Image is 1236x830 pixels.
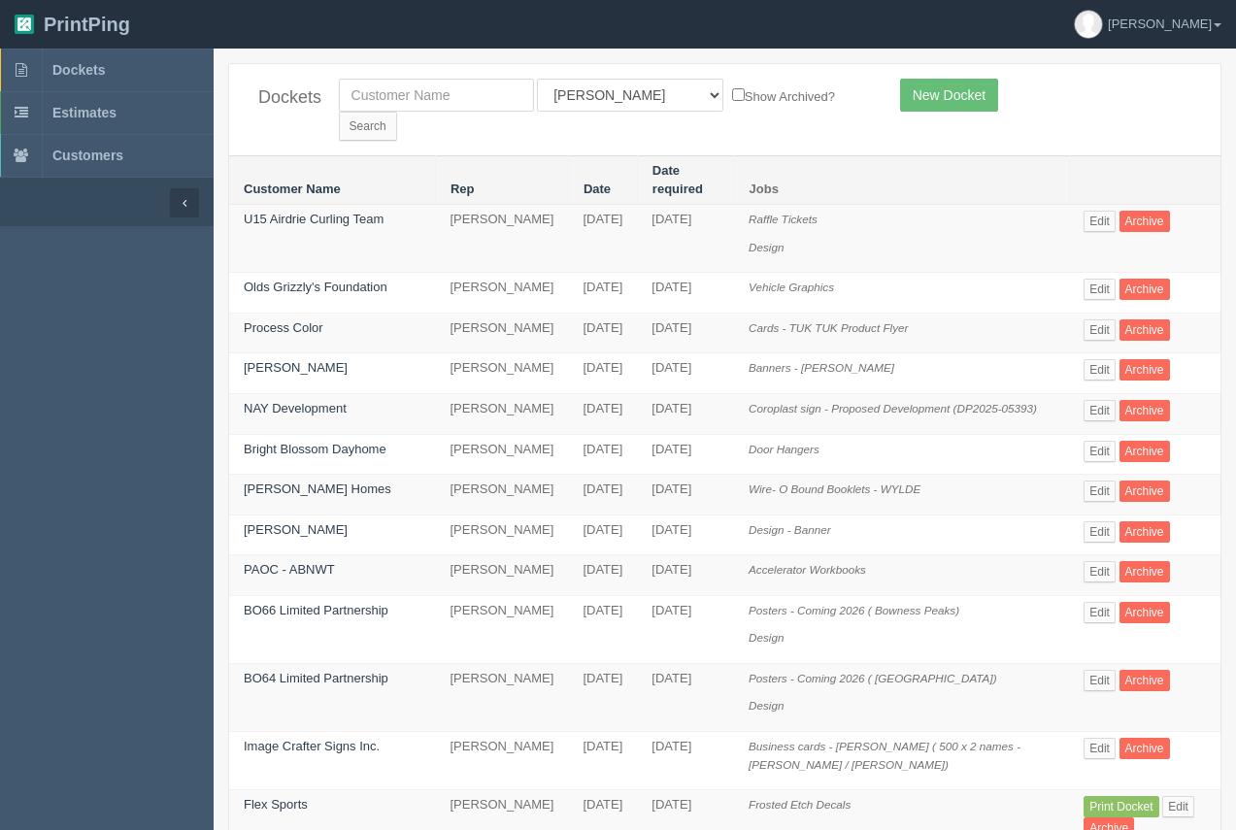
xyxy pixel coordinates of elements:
i: Posters - Coming 2026 ( [GEOGRAPHIC_DATA]) [749,672,996,684]
a: NAY Development [244,401,347,415]
td: [DATE] [637,205,734,273]
a: [PERSON_NAME] [244,360,348,375]
a: Customer Name [244,182,341,196]
a: Print Docket [1084,796,1158,817]
a: Edit [1084,211,1116,232]
a: Edit [1084,670,1116,691]
td: [DATE] [637,663,734,731]
i: Design - Banner [749,523,830,536]
span: Estimates [52,105,117,120]
img: logo-3e63b451c926e2ac314895c53de4908e5d424f24456219fb08d385ab2e579770.png [15,15,34,34]
i: Door Hangers [749,443,819,455]
td: [PERSON_NAME] [435,393,568,434]
a: Edit [1162,796,1194,817]
td: [DATE] [637,475,734,515]
a: [PERSON_NAME] [244,522,348,537]
a: Archive [1119,738,1170,759]
td: [DATE] [568,205,637,273]
td: [DATE] [568,732,637,790]
a: Archive [1119,441,1170,462]
td: [PERSON_NAME] [435,353,568,394]
a: Edit [1084,521,1116,543]
a: BO64 Limited Partnership [244,671,388,685]
td: [DATE] [568,273,637,314]
a: Archive [1119,561,1170,582]
td: [DATE] [568,353,637,394]
td: [PERSON_NAME] [435,313,568,353]
a: Edit [1084,279,1116,300]
td: [DATE] [637,434,734,475]
td: [DATE] [568,663,637,731]
td: [PERSON_NAME] [435,273,568,314]
a: Image Crafter Signs Inc. [244,739,380,753]
td: [PERSON_NAME] [435,475,568,515]
td: [PERSON_NAME] [435,555,568,596]
a: Archive [1119,670,1170,691]
a: Archive [1119,400,1170,421]
span: Dockets [52,62,105,78]
td: [PERSON_NAME] [435,515,568,555]
i: Design [749,241,784,253]
a: Edit [1084,441,1116,462]
img: avatar_default-7531ab5dedf162e01f1e0bb0964e6a185e93c5c22dfe317fb01d7f8cd2b1632c.jpg [1075,11,1102,38]
a: Archive [1119,602,1170,623]
td: [DATE] [637,393,734,434]
a: [PERSON_NAME] Homes [244,481,391,496]
a: Rep [451,182,475,196]
td: [DATE] [637,732,734,790]
a: Edit [1084,400,1116,421]
td: [DATE] [637,595,734,663]
i: Design [749,699,784,712]
a: Archive [1119,521,1170,543]
td: [DATE] [637,313,734,353]
td: [DATE] [637,515,734,555]
td: [DATE] [568,313,637,353]
td: [DATE] [637,353,734,394]
i: Vehicle Graphics [749,281,834,293]
a: U15 Airdrie Curling Team [244,212,384,226]
td: [PERSON_NAME] [435,663,568,731]
td: [PERSON_NAME] [435,595,568,663]
a: Olds Grizzly's Foundation [244,280,387,294]
i: Banners - [PERSON_NAME] [749,361,894,374]
a: Edit [1084,359,1116,381]
i: Raffle Tickets [749,213,818,225]
th: Jobs [734,156,1069,205]
td: [PERSON_NAME] [435,732,568,790]
i: Frosted Etch Decals [749,798,851,811]
input: Search [339,112,397,141]
i: Business cards - [PERSON_NAME] ( 500 x 2 names -[PERSON_NAME] / [PERSON_NAME]) [749,740,1020,771]
td: [DATE] [637,273,734,314]
a: Archive [1119,319,1170,341]
td: [DATE] [568,393,637,434]
i: Coroplast sign - Proposed Development (DP2025-05393) [749,402,1037,415]
a: Edit [1084,738,1116,759]
td: [DATE] [568,595,637,663]
a: Archive [1119,279,1170,300]
a: Date required [652,163,703,196]
h4: Dockets [258,88,310,108]
a: Archive [1119,211,1170,232]
td: [DATE] [568,475,637,515]
td: [DATE] [637,555,734,596]
label: Show Archived? [732,84,835,107]
td: [DATE] [568,515,637,555]
a: PAOC - ABNWT [244,562,335,577]
a: New Docket [900,79,998,112]
i: Design [749,631,784,644]
td: [DATE] [568,555,637,596]
i: Cards - TUK TUK Product Flyer [749,321,908,334]
td: [PERSON_NAME] [435,434,568,475]
a: Date [584,182,611,196]
span: Customers [52,148,123,163]
a: BO66 Limited Partnership [244,603,388,617]
td: [PERSON_NAME] [435,205,568,273]
a: Process Color [244,320,323,335]
a: Edit [1084,319,1116,341]
a: Edit [1084,561,1116,582]
input: Customer Name [339,79,534,112]
i: Accelerator Workbooks [749,563,866,576]
i: Posters - Coming 2026 ( Bowness Peaks) [749,604,959,616]
a: Edit [1084,481,1116,502]
i: Wire- O Bound Booklets - WYLDE [749,482,920,495]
